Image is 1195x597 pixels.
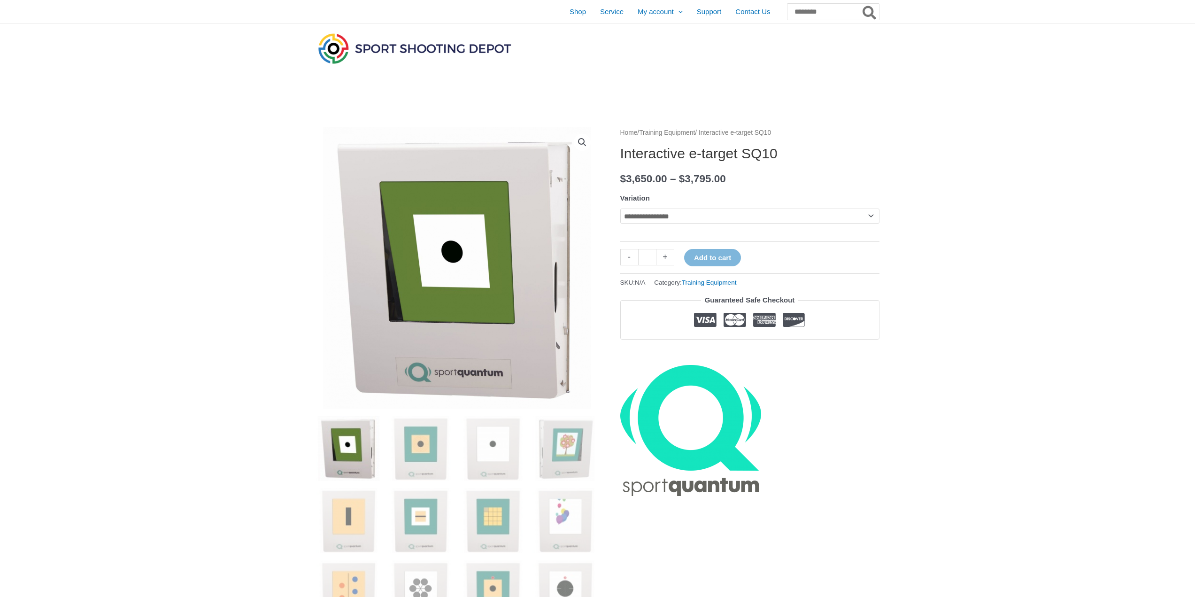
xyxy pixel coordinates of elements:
legend: Guaranteed Safe Checkout [701,294,799,307]
label: Variation [620,194,650,202]
a: Home [620,129,638,136]
span: Category: [654,277,736,288]
nav: Breadcrumb [620,127,879,139]
button: Search [861,4,879,20]
a: - [620,249,638,265]
span: N/A [635,279,646,286]
img: Interactive e-target SQ10 - Image 8 [532,488,598,553]
span: – [670,173,676,185]
h1: Interactive e-target SQ10 [620,145,879,162]
span: SKU: [620,277,646,288]
img: Interactive e-target SQ10 - Image 4 [532,416,598,481]
bdi: 3,795.00 [679,173,726,185]
a: + [656,249,674,265]
a: Training Equipment [639,129,695,136]
a: View full-screen image gallery [574,134,591,151]
img: Interactive e-target SQ10 - Image 2 [388,416,453,481]
iframe: Customer reviews powered by Trustpilot [620,347,879,358]
bdi: 3,650.00 [620,173,667,185]
img: Interactive e-target SQ10 - Image 7 [460,488,525,553]
a: Training Equipment [682,279,737,286]
input: Product quantity [638,249,656,265]
img: Interactive e-target SQ10 - Image 5 [316,488,381,553]
button: Add to cart [684,249,741,266]
img: Interactive e-target SQ10 - Image 3 [460,416,525,481]
a: SportQuantum [620,365,761,496]
img: SQ10 Interactive e-target [316,416,381,481]
img: Sport Shooting Depot [316,31,513,66]
img: Interactive e-target SQ10 - Image 6 [388,488,453,553]
span: $ [620,173,626,185]
span: $ [679,173,685,185]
